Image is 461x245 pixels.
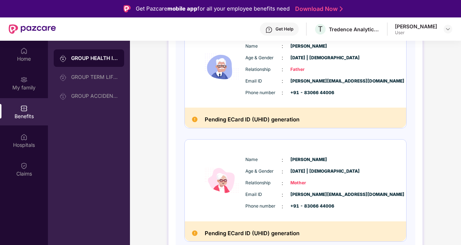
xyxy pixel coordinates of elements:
[245,43,282,50] span: Name
[245,66,282,73] span: Relationship
[60,93,67,100] img: svg+xml;base64,PHN2ZyB3aWR0aD0iMjAiIGhlaWdodD0iMjAiIHZpZXdCb3g9IjAgMCAyMCAyMCIgZmlsbD0ibm9uZSIgeG...
[245,191,282,198] span: Email ID
[265,26,273,33] img: svg+xml;base64,PHN2ZyBpZD0iSGVscC0zMngzMiIgeG1sbnM9Imh0dHA6Ly93d3cudzMub3JnLzIwMDAvc3ZnIiB3aWR0aD...
[245,156,282,163] span: Name
[20,105,28,112] img: svg+xml;base64,PHN2ZyBpZD0iQmVuZWZpdHMiIHhtbG5zPSJodHRwOi8vd3d3LnczLm9yZy8yMDAwL3N2ZyIgd2lkdGg9Ij...
[71,74,118,80] div: GROUP TERM LIFE INSURANCE
[245,78,282,85] span: Email ID
[200,37,244,97] img: icon
[445,26,451,32] img: svg+xml;base64,PHN2ZyBpZD0iRHJvcGRvd24tMzJ4MzIiIHhtbG5zPSJodHRwOi8vd3d3LnczLm9yZy8yMDAwL3N2ZyIgd2...
[192,117,197,122] img: Pending
[200,150,244,210] img: icon
[282,77,283,85] span: :
[192,230,197,236] img: Pending
[20,162,28,169] img: svg+xml;base64,PHN2ZyBpZD0iQ2xhaW0iIHhtbG5zPSJodHRwOi8vd3d3LnczLm9yZy8yMDAwL3N2ZyIgd2lkdGg9IjIwIi...
[20,47,28,55] img: svg+xml;base64,PHN2ZyBpZD0iSG9tZSIgeG1sbnM9Imh0dHA6Ly93d3cudzMub3JnLzIwMDAvc3ZnIiB3aWR0aD0iMjAiIG...
[290,89,327,96] span: +91 - 83066 44006
[290,55,327,61] span: [DATE] | [DEMOGRAPHIC_DATA]
[282,202,283,210] span: :
[340,5,343,13] img: Stroke
[282,65,283,73] span: :
[395,23,437,30] div: [PERSON_NAME]
[395,30,437,36] div: User
[290,43,327,50] span: [PERSON_NAME]
[290,78,327,85] span: [PERSON_NAME][EMAIL_ADDRESS][DOMAIN_NAME]
[136,4,290,13] div: Get Pazcare for all your employee benefits need
[290,156,327,163] span: [PERSON_NAME]
[60,55,67,62] img: svg+xml;base64,PHN2ZyB3aWR0aD0iMjAiIGhlaWdodD0iMjAiIHZpZXdCb3g9IjAgMCAyMCAyMCIgZmlsbD0ibm9uZSIgeG...
[282,179,283,187] span: :
[295,5,340,13] a: Download Now
[282,191,283,199] span: :
[282,42,283,50] span: :
[282,54,283,62] span: :
[245,180,282,186] span: Relationship
[329,26,380,33] div: Tredence Analytics Solutions Private Limited
[290,168,327,175] span: [DATE] | [DEMOGRAPHIC_DATA]
[290,180,327,186] span: Mother
[9,24,56,34] img: New Pazcare Logo
[20,76,28,83] img: svg+xml;base64,PHN2ZyB3aWR0aD0iMjAiIGhlaWdodD0iMjAiIHZpZXdCb3g9IjAgMCAyMCAyMCIgZmlsbD0ibm9uZSIgeG...
[290,191,327,198] span: [PERSON_NAME][EMAIL_ADDRESS][DOMAIN_NAME]
[167,5,197,12] strong: mobile app
[245,55,282,61] span: Age & Gender
[123,5,131,12] img: Logo
[282,89,283,97] span: :
[245,89,282,96] span: Phone number
[282,168,283,176] span: :
[318,25,323,33] span: T
[60,74,67,81] img: svg+xml;base64,PHN2ZyB3aWR0aD0iMjAiIGhlaWdodD0iMjAiIHZpZXdCb3g9IjAgMCAyMCAyMCIgZmlsbD0ibm9uZSIgeG...
[205,115,299,124] h2: Pending ECard ID (UHID) generation
[71,55,118,62] div: GROUP HEALTH INSURANCE
[205,229,299,238] h2: Pending ECard ID (UHID) generation
[20,133,28,141] img: svg+xml;base64,PHN2ZyBpZD0iSG9zcGl0YWxzIiB4bWxucz0iaHR0cDovL3d3dy53My5vcmcvMjAwMC9zdmciIHdpZHRoPS...
[245,203,282,210] span: Phone number
[276,26,293,32] div: Get Help
[282,156,283,164] span: :
[71,93,118,99] div: GROUP ACCIDENTAL INSURANCE
[290,203,327,210] span: +91 - 83066 44006
[245,168,282,175] span: Age & Gender
[290,66,327,73] span: Father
